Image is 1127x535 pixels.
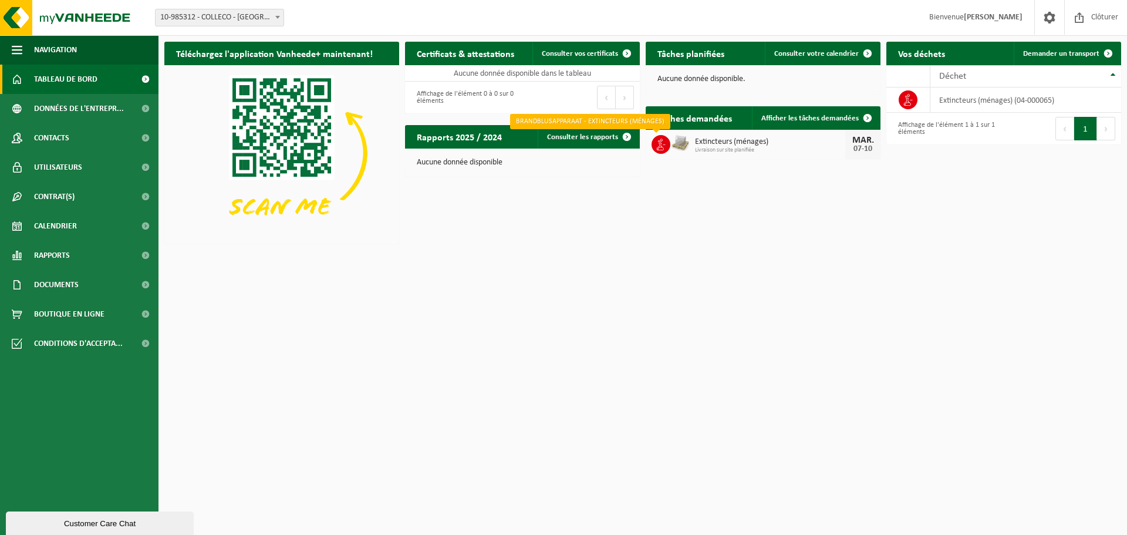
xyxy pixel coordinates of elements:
span: Contrat(s) [34,182,75,211]
span: Utilisateurs [34,153,82,182]
span: 10-985312 - COLLECO - GAUCHY [156,9,284,26]
button: Next [616,86,634,109]
button: Next [1097,117,1115,140]
span: Consulter vos certificats [542,50,618,58]
p: Aucune donnée disponible [417,159,628,167]
h2: Téléchargez l'application Vanheede+ maintenant! [164,42,384,65]
span: Afficher les tâches demandées [761,115,859,122]
a: Consulter les rapports [538,125,639,149]
iframe: chat widget [6,509,196,535]
div: Affichage de l'élément 1 à 1 sur 1 éléments [892,116,998,142]
span: Tableau de bord [34,65,97,94]
h2: Tâches planifiées [646,42,736,65]
div: MAR. [851,136,875,145]
h2: Tâches demandées [646,106,744,129]
td: Aucune donnée disponible dans le tableau [405,65,640,82]
span: Boutique en ligne [34,300,104,329]
span: 10-985312 - COLLECO - GAUCHY [155,9,284,26]
button: 1 [1074,117,1097,140]
span: Consulter votre calendrier [774,50,859,58]
a: Consulter votre calendrier [765,42,879,65]
span: Livraison sur site planifiée [695,147,845,154]
button: Previous [597,86,616,109]
span: Données de l'entrepr... [34,94,124,123]
td: extincteurs (ménages) (04-000065) [930,88,1121,113]
div: Affichage de l'élément 0 à 0 sur 0 éléments [411,85,517,110]
a: Consulter vos certificats [532,42,639,65]
h2: Vos déchets [886,42,957,65]
a: Afficher les tâches demandées [752,106,879,130]
p: Aucune donnée disponible. [657,75,869,83]
div: 07-10 [851,145,875,153]
span: Rapports [34,241,70,270]
span: Contacts [34,123,69,153]
button: Previous [1055,117,1074,140]
span: Déchet [939,72,966,81]
span: Conditions d'accepta... [34,329,123,358]
span: Demander un transport [1023,50,1099,58]
a: Demander un transport [1014,42,1120,65]
strong: [PERSON_NAME] [964,13,1023,22]
h2: Certificats & attestations [405,42,526,65]
span: Calendrier [34,211,77,241]
span: Documents [34,270,79,300]
span: Navigation [34,35,77,65]
span: Extincteurs (ménages) [695,137,845,147]
img: LP-PA-00000-WDN-11 [670,133,690,153]
img: Download de VHEPlus App [164,65,399,241]
h2: Rapports 2025 / 2024 [405,125,514,148]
